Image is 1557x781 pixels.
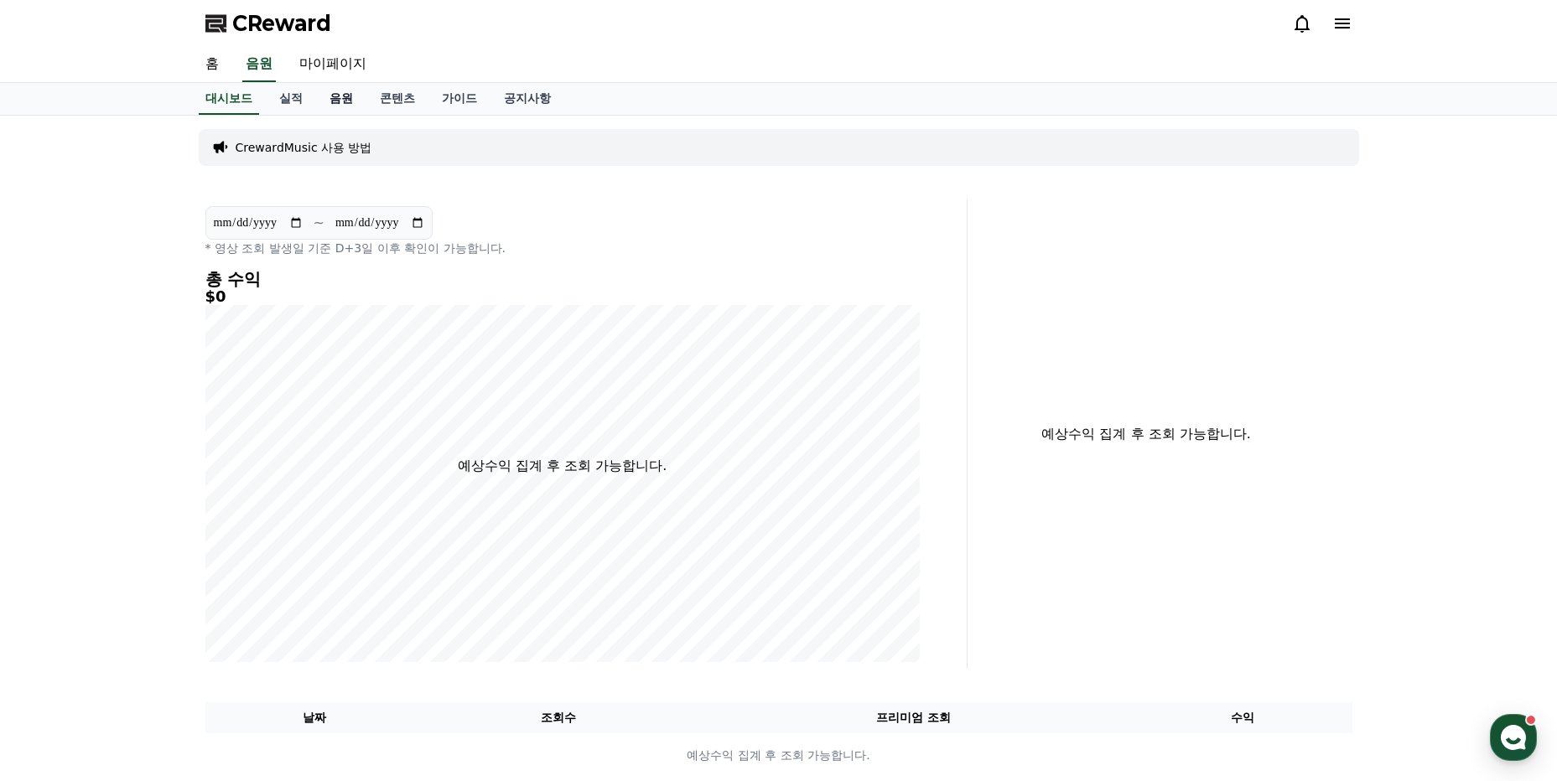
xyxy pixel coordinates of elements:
a: 설정 [216,531,322,573]
span: CReward [232,10,331,37]
p: * 영상 조회 발생일 기준 D+3일 이후 확인이 가능합니다. [205,240,920,256]
h5: $0 [205,288,920,305]
a: 마이페이지 [286,47,380,82]
a: 실적 [266,83,316,115]
p: 예상수익 집계 후 조회 가능합니다. [981,424,1312,444]
span: 대화 [153,557,174,571]
a: 대화 [111,531,216,573]
span: 홈 [53,556,63,570]
th: 조회수 [423,702,693,733]
a: 대시보드 [199,83,259,115]
a: 음원 [242,47,276,82]
span: 설정 [259,556,279,570]
th: 수익 [1134,702,1352,733]
a: 홈 [5,531,111,573]
p: ~ [314,213,324,233]
p: 예상수익 집계 후 조회 가능합니다. [206,747,1352,764]
a: 홈 [192,47,232,82]
a: 가이드 [428,83,490,115]
th: 날짜 [205,702,424,733]
a: 콘텐츠 [366,83,428,115]
th: 프리미엄 조회 [693,702,1134,733]
a: CReward [205,10,331,37]
p: 예상수익 집계 후 조회 가능합니다. [458,456,667,476]
a: CrewardMusic 사용 방법 [236,139,372,156]
a: 공지사항 [490,83,564,115]
a: 음원 [316,83,366,115]
h4: 총 수익 [205,270,920,288]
